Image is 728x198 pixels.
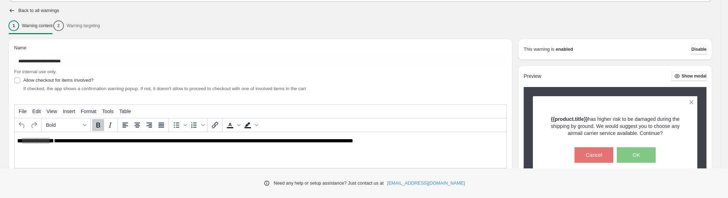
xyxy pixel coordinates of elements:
[23,78,94,83] span: Allow checkout for items involved?
[22,23,53,29] p: Warning content
[143,119,155,131] button: Align right
[672,71,706,81] button: Show modal
[63,109,75,114] span: Insert
[14,132,506,168] iframe: Rich Text Area
[551,116,588,122] strong: {{product.title}}
[188,119,206,131] div: Numbered list
[16,119,28,131] button: Undo
[46,122,80,128] span: Bold
[242,119,259,131] div: Background color
[8,20,19,31] div: 1
[691,47,706,52] span: Disable
[155,119,167,131] button: Justify
[681,73,706,79] span: Show modal
[556,46,573,53] strong: enabled
[23,86,306,91] span: If checked, the app shows a confirmation warning popup. If not, it doesn't allow to proceed to ch...
[14,69,56,74] span: For internal use only.
[545,116,685,137] p: has higher risk to be damaged during the shipping by ground. We would suggest you to choose any a...
[524,46,554,53] p: This warning is
[104,119,116,131] button: Italic
[28,119,40,131] button: Redo
[119,119,131,131] button: Align left
[119,109,131,114] span: Table
[617,147,656,163] button: OK
[14,45,26,50] span: Name
[92,119,104,131] button: Bold
[19,109,27,114] span: File
[8,18,53,33] button: 1Warning content
[691,44,706,54] button: Disable
[170,119,188,131] div: Bullet list
[47,109,57,114] span: View
[524,73,541,79] h2: Preview
[18,8,59,13] h2: Back to all warnings
[574,147,613,163] button: Cancel
[131,119,143,131] button: Align center
[43,119,89,131] button: Formats
[387,180,465,187] a: [EMAIL_ADDRESS][DOMAIN_NAME]
[32,109,41,114] span: Edit
[209,119,221,131] button: Insert/edit link
[224,119,242,131] div: Text color
[102,109,114,114] span: Tools
[81,109,96,114] span: Format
